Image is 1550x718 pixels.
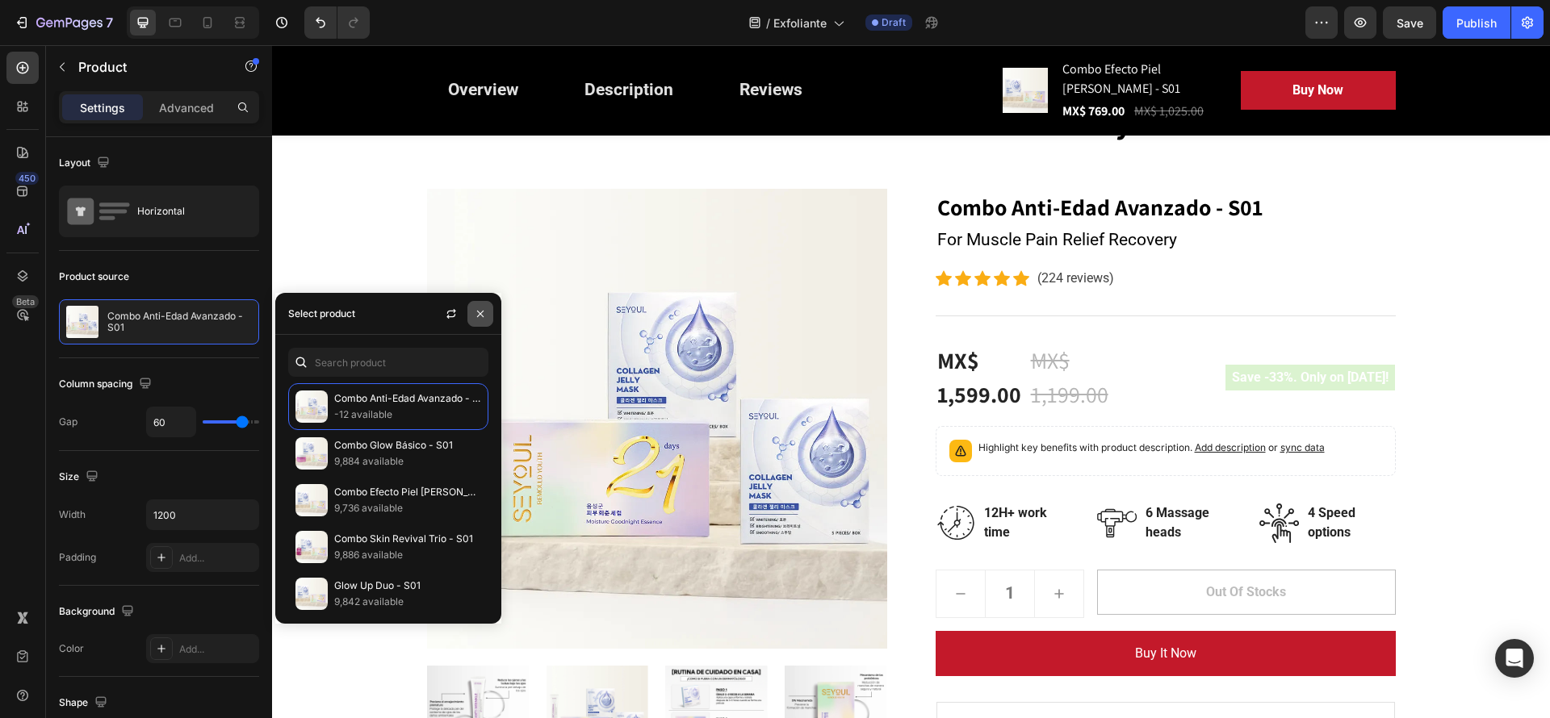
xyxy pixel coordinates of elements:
[664,586,1124,631] button: Buy it now
[706,394,1053,411] p: Highlight key benefits with product description.
[179,551,255,566] div: Add...
[159,99,214,116] p: Advanced
[334,594,481,610] p: 9,842 available
[1443,6,1510,39] button: Publish
[665,182,1122,208] p: For Muscle Pain Relief Recovery
[691,670,778,695] div: Specifications
[334,547,481,563] p: 9,886 available
[773,15,827,31] span: Exfoliante
[334,500,481,516] p: 9,736 available
[295,531,328,563] img: collections
[1495,639,1534,678] div: Open Intercom Messenger
[288,348,488,377] input: Search in Settings & Advanced
[295,484,328,516] img: collections
[59,415,77,429] div: Gap
[664,297,751,368] div: MX$ 1,599.00
[765,223,842,243] p: (224 reviews)
[179,642,255,657] div: Add...
[6,6,120,39] button: 7
[766,15,770,31] span: /
[59,641,84,656] div: Color
[78,57,216,77] p: Product
[288,307,355,321] div: Select product
[825,458,865,498] img: Alt Image
[334,390,481,407] p: Combo Anti-Edad Avanzado - S01
[923,396,994,408] span: Add description
[664,457,704,498] img: Alt Image
[994,396,1053,408] span: or
[15,172,39,185] div: 450
[80,99,125,116] p: Settings
[934,537,1014,557] div: Out of stocks
[107,311,252,333] p: Combo Anti-Edad Avanzado - S01
[1020,35,1071,55] div: Buy Now
[713,525,764,572] input: quantity
[334,484,481,500] p: Combo Efecto Piel [PERSON_NAME] - S01
[59,466,102,488] div: Size
[1008,396,1053,408] span: sync data
[789,55,854,77] div: MX$ 769.00
[12,295,39,308] div: Beta
[882,15,906,30] span: Draft
[825,524,1123,570] button: Out of stocks
[1383,6,1436,39] button: Save
[664,144,1124,181] a: Combo Anti-Edad Avanzado - S01
[334,578,481,594] p: Glow Up Duo - S01
[59,550,96,565] div: Padding
[953,319,1123,345] pre: Save -33%. Only on [DATE]!
[873,458,960,497] p: 6 Massage heads
[59,601,137,623] div: Background
[106,13,113,32] p: 7
[1456,15,1497,31] div: Publish
[334,407,481,423] p: -12 available
[863,599,924,618] div: Buy it now
[712,458,798,497] p: 12H+ work time
[272,45,1550,718] iframe: Design area
[757,297,844,368] div: MX$ 1,199.00
[334,453,481,470] p: 9,884 available
[147,407,195,436] input: Auto
[1036,458,1122,497] p: 4 Speed options
[763,525,811,572] button: increment
[861,55,933,77] div: MX$ 1,025.00
[295,390,328,423] img: collections
[59,269,129,284] div: Product source
[59,692,111,714] div: Shape
[334,437,481,453] p: Combo Glow Básico - S01
[66,306,98,338] img: product feature img
[334,531,481,547] p: Combo Skin Revival Trio - S01
[295,578,328,610] img: collections
[295,437,328,470] img: collections
[147,500,258,529] input: Auto
[59,507,86,522] div: Width
[969,26,1123,65] button: Buy Now
[664,525,713,572] button: decrement
[157,60,1122,97] p: Great Health Gift For Your Family
[137,193,236,230] div: Horizontal
[304,6,370,39] div: Undo/Redo
[59,152,113,174] div: Layout
[59,374,155,395] div: Column spacing
[1397,16,1423,30] span: Save
[987,458,1028,498] img: Alt Image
